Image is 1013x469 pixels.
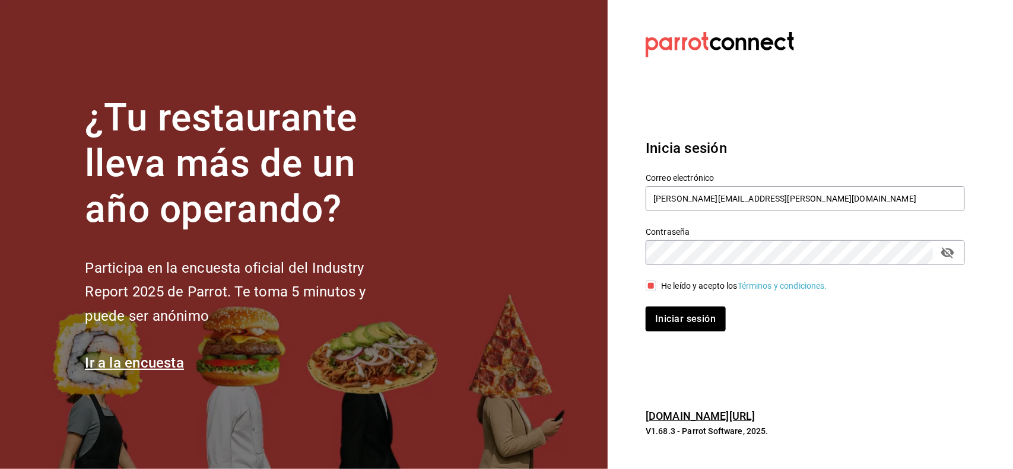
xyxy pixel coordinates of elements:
a: [DOMAIN_NAME][URL] [646,410,755,422]
h2: Participa en la encuesta oficial del Industry Report 2025 de Parrot. Te toma 5 minutos y puede se... [85,256,405,328]
button: passwordField [938,243,958,263]
h1: ¿Tu restaurante lleva más de un año operando? [85,95,405,232]
button: Iniciar sesión [646,307,725,331]
h3: Inicia sesión [646,138,965,159]
label: Contraseña [646,228,965,237]
a: Ir a la encuesta [85,355,184,371]
input: Ingresa tu correo electrónico [646,186,965,211]
label: Correo electrónico [646,174,965,183]
a: Términos y condiciones. [738,281,827,291]
div: He leído y acepto los [661,280,827,292]
p: V1.68.3 - Parrot Software, 2025. [646,425,965,437]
